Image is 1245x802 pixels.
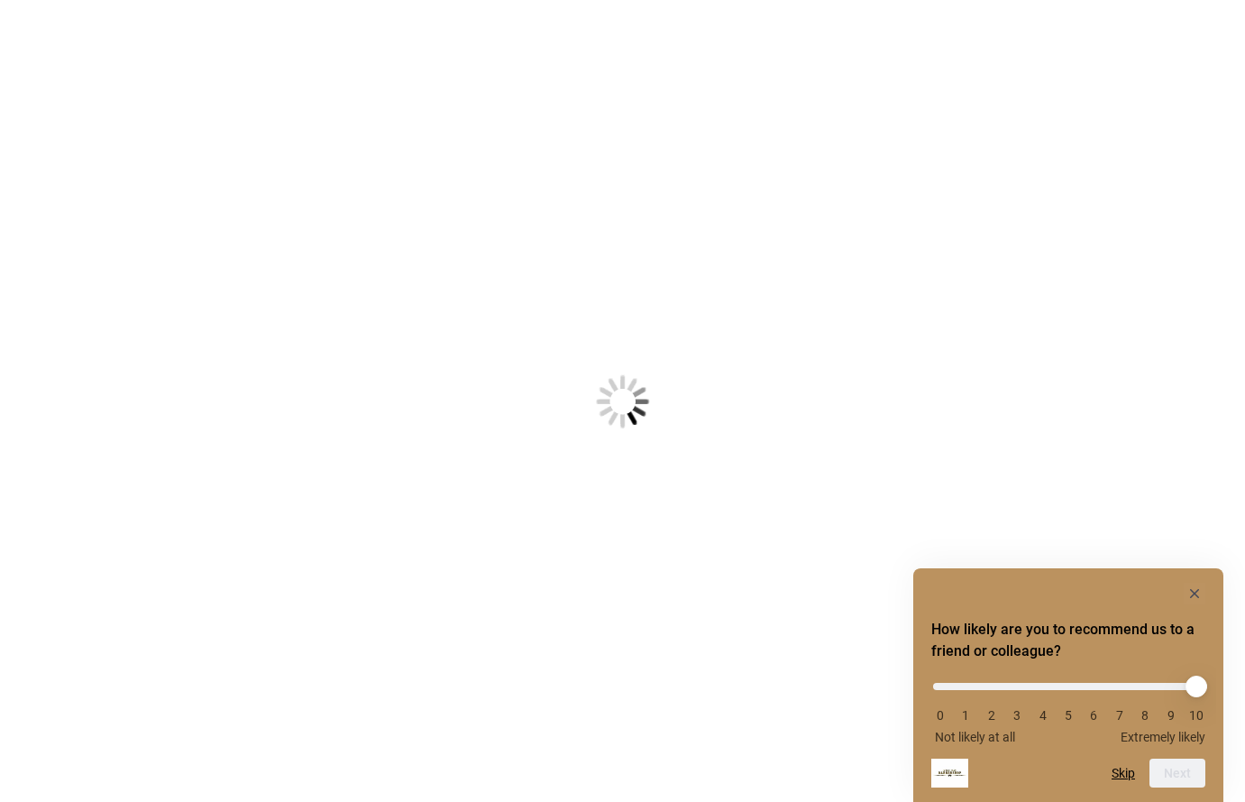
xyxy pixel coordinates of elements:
img: Loading [508,286,738,517]
li: 8 [1136,708,1154,723]
button: Hide survey [1184,583,1205,604]
li: 6 [1085,708,1103,723]
div: How likely are you to recommend us to a friend or colleague? Select an option from 0 to 10, with ... [931,669,1205,744]
span: Extremely likely [1121,730,1205,744]
li: 3 [1008,708,1026,723]
span: Not likely at all [935,730,1015,744]
li: 2 [983,708,1001,723]
li: 0 [931,708,949,723]
h2: How likely are you to recommend us to a friend or colleague? Select an option from 0 to 10, with ... [931,619,1205,662]
li: 4 [1034,708,1052,723]
li: 1 [957,708,975,723]
li: 5 [1059,708,1077,723]
button: Skip [1112,766,1135,780]
div: How likely are you to recommend us to a friend or colleague? Select an option from 0 to 10, with ... [931,583,1205,788]
li: 9 [1162,708,1180,723]
li: 7 [1111,708,1129,723]
li: 10 [1187,708,1205,723]
button: Next question [1149,759,1205,788]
